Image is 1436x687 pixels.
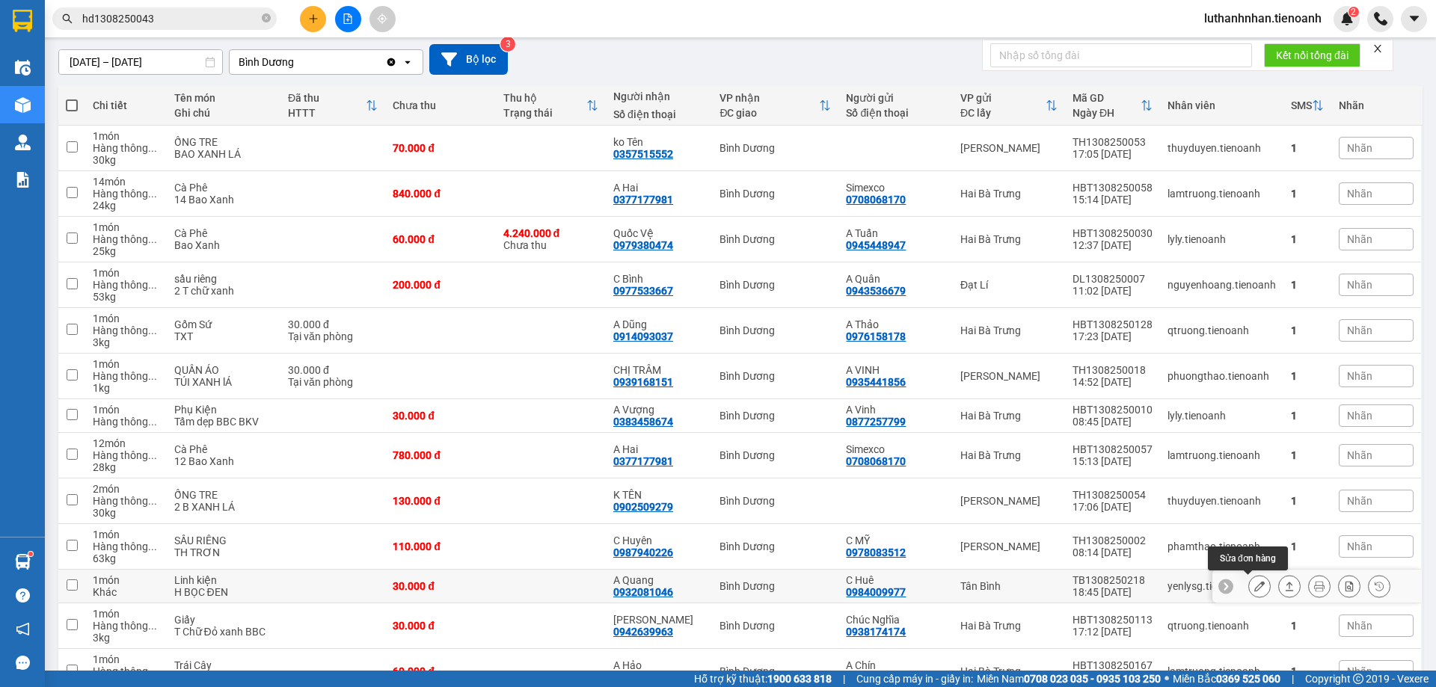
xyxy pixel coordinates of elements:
img: logo [6,10,43,47]
div: HBT1308250113 [1073,614,1153,626]
div: Bình Dương [719,540,831,552]
div: Mã GD [1073,92,1141,104]
div: 3 kg [93,632,159,644]
div: 1 món [93,404,159,416]
span: ĐT: 0905 22 58 58 [114,84,171,92]
span: message [16,656,30,670]
span: ... [148,279,157,291]
div: 0377177981 [613,194,673,206]
div: Đã thu [288,92,366,104]
div: 1 [1291,620,1324,632]
input: Tìm tên, số ĐT hoặc mã đơn [82,10,259,27]
div: lyly.tienoanh [1167,233,1276,245]
div: Bình Dương [719,370,831,382]
span: close-circle [262,13,271,22]
span: aim [377,13,387,24]
div: Trái Cây [174,659,273,671]
div: TH TRƠN [174,546,273,558]
div: 11:02 [DATE] [1073,285,1153,297]
span: Nhãn [1347,449,1372,461]
button: Kết nối tổng đài [1264,43,1360,67]
div: VP gửi [960,92,1046,104]
div: Nhãn [1339,99,1414,111]
div: HBT1308250167 [1073,659,1153,671]
div: Cà Phê [174,182,273,194]
th: Toggle SortBy [712,86,838,126]
div: Đạt Lí [960,279,1058,291]
div: Tân Bình [960,580,1058,592]
th: Toggle SortBy [280,86,385,126]
div: lamtruong.tienoanh [1167,449,1276,461]
div: C Huê [846,574,945,586]
div: 53 kg [93,291,159,303]
div: 1 món [93,574,159,586]
div: 1 [1291,449,1324,461]
div: Tên món [174,92,273,104]
div: 1 [1291,410,1324,422]
div: Trạng thái [503,107,586,119]
div: QUẦN ÁO [174,364,273,376]
div: 70.000 đ [393,142,488,154]
div: 15:13 [DATE] [1073,455,1153,467]
div: Ngày ĐH [1073,107,1141,119]
div: 0978083512 [846,546,906,558]
div: Thu hộ [503,92,586,104]
div: 12:37 [DATE] [1073,239,1153,251]
span: ĐT:0789 629 629 [6,84,60,92]
th: Toggle SortBy [1065,86,1160,126]
div: 2 món [93,483,159,495]
div: 17:06 [DATE] [1073,501,1153,513]
div: 08:14 [DATE] [1073,546,1153,558]
div: 0383458674 [613,416,673,428]
div: 1 [1291,279,1324,291]
div: 30.000 đ [288,364,378,376]
div: HBT1308250057 [1073,443,1153,455]
sup: 2 [1348,7,1359,17]
div: 30.000 đ [393,620,488,632]
div: ĐC lấy [960,107,1046,119]
div: Tại văn phòng [288,330,378,342]
div: A Quân [846,273,945,285]
div: 14:52 [DATE] [1073,376,1153,388]
input: Select a date range. [59,50,222,74]
div: 1 món [93,653,159,665]
div: Bình Dương [719,324,831,336]
div: 1 món [93,221,159,233]
div: Hồng Nhi [613,614,705,626]
div: 1 [1291,233,1324,245]
span: ... [148,233,157,245]
div: Chưa thu [393,99,488,111]
div: 130.000 đ [393,495,488,507]
span: ... [148,142,157,154]
div: 17:23 [DATE] [1073,330,1153,342]
div: [PERSON_NAME] [960,495,1058,507]
div: Bình Dương [239,55,294,70]
div: BAO XANH LÁ [174,148,273,160]
div: Tại văn phòng [288,376,378,388]
div: A Hai [613,182,705,194]
div: Hai Bà Trưng [960,620,1058,632]
span: ... [148,188,157,200]
div: 1 món [93,608,159,620]
div: phuongthao.tienoanh [1167,370,1276,382]
th: Toggle SortBy [1283,86,1331,126]
div: 0939168151 [613,376,673,388]
div: Khác [93,586,159,598]
strong: 1900 633 614 [100,37,165,48]
span: Nhãn [1347,370,1372,382]
div: Hai Bà Trưng [960,410,1058,422]
div: 1 món [93,130,159,142]
div: DL1308250007 [1073,273,1153,285]
div: 60.000 đ [393,233,488,245]
div: 0708068170 [846,194,906,206]
button: plus [300,6,326,32]
span: ... [148,665,157,677]
div: HBT1308250128 [1073,318,1153,330]
span: ... [148,540,157,552]
div: 1 món [93,358,159,370]
div: Hai Bà Trưng [960,233,1058,245]
div: TB1308250218 [1073,574,1153,586]
sup: 3 [500,37,515,52]
div: 24 kg [93,200,159,212]
span: Kết nối tổng đài [1276,47,1348,64]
